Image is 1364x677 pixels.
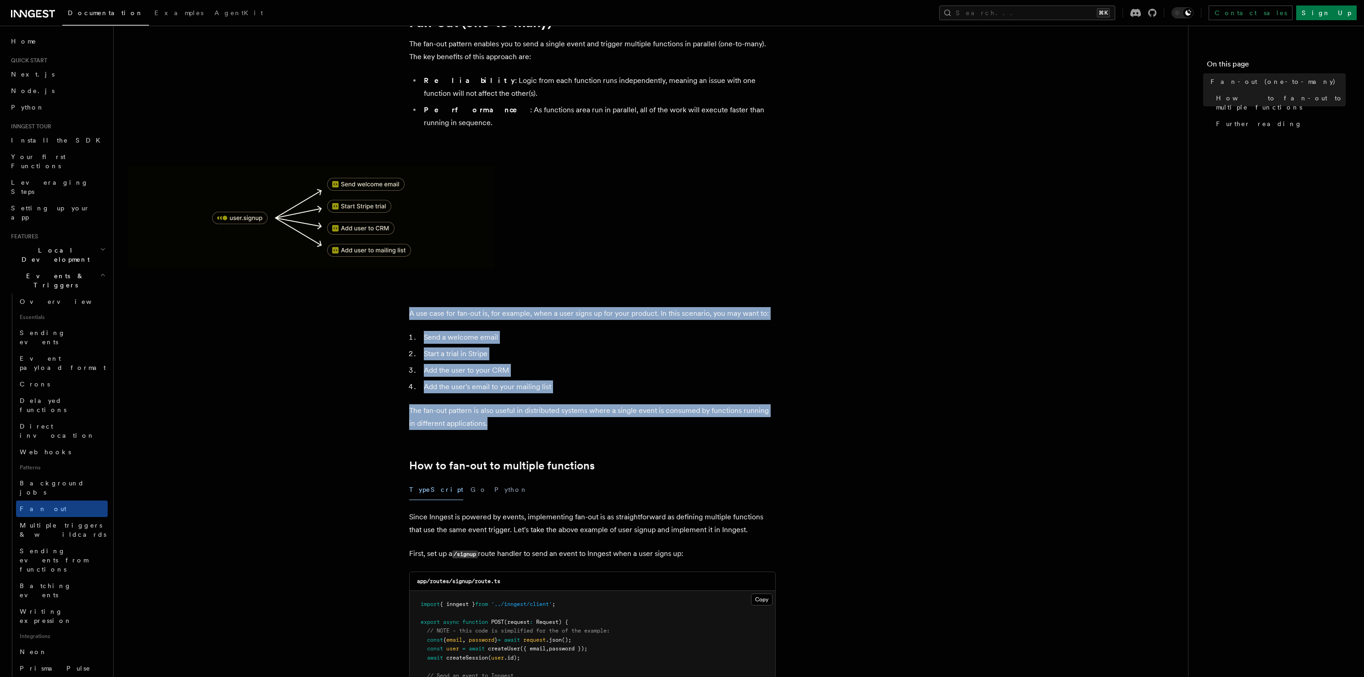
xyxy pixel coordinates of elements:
[20,380,50,388] span: Crons
[16,501,108,517] a: Fan out
[20,298,114,305] span: Overview
[1207,59,1346,73] h4: On this page
[409,479,463,500] button: TypeScript
[20,329,66,346] span: Sending events
[1097,8,1110,17] kbd: ⌘K
[7,242,108,268] button: Local Development
[128,166,495,269] img: A diagram showing how to fan-out to multiple functions
[498,637,501,643] span: =
[20,608,72,624] span: Writing expression
[504,619,530,625] span: (request
[421,347,776,360] li: Start a trial in Stripe
[16,460,108,475] span: Patterns
[7,33,108,50] a: Home
[16,660,108,677] a: Prisma Pulse
[68,9,143,17] span: Documentation
[1209,6,1293,20] a: Contact sales
[1212,116,1346,132] a: Further reading
[20,423,95,439] span: Direct invocation
[427,637,443,643] span: const
[7,200,108,226] a: Setting up your app
[424,76,515,85] strong: Reliability
[11,104,44,111] span: Python
[469,645,485,652] span: await
[491,619,504,625] span: POST
[409,459,595,472] a: How to fan-out to multiple functions
[1207,73,1346,90] a: Fan-out (one-to-many)
[20,355,106,371] span: Event payload format
[149,3,209,25] a: Examples
[16,293,108,310] a: Overview
[530,619,533,625] span: :
[16,603,108,629] a: Writing expression
[1296,6,1357,20] a: Sign Up
[491,655,504,661] span: user
[421,380,776,393] li: Add the user's email to your mailing list
[1216,94,1346,112] span: How to fan-out to multiple functions
[488,655,491,661] span: (
[11,179,88,195] span: Leveraging Steps
[16,310,108,325] span: Essentials
[440,601,475,607] span: { inngest }
[11,87,55,94] span: Node.js
[1211,77,1336,86] span: Fan-out (one-to-many)
[536,619,559,625] span: Request
[16,475,108,501] a: Background jobs
[409,404,776,430] p: The fan-out pattern is also useful in distributed systems where a single event is consumed by fun...
[20,522,106,538] span: Multiple triggers & wildcards
[409,547,776,561] p: First, set up a route handler to send an event to Inngest when a user signs up:
[409,38,776,63] p: The fan-out pattern enables you to send a single event and trigger multiple functions in parallel...
[751,594,772,605] button: Copy
[209,3,268,25] a: AgentKit
[7,149,108,174] a: Your first Functions
[1212,90,1346,116] a: How to fan-out to multiple functions
[214,9,263,17] span: AgentKit
[7,268,108,293] button: Events & Triggers
[427,645,443,652] span: const
[62,3,149,26] a: Documentation
[20,448,71,456] span: Webhooks
[475,601,488,607] span: from
[494,479,528,500] button: Python
[7,99,108,116] a: Python
[16,543,108,578] a: Sending events from functions
[427,655,443,661] span: await
[16,444,108,460] a: Webhooks
[491,601,552,607] span: '../inngest/client'
[462,645,466,652] span: =
[20,547,88,573] span: Sending events from functions
[552,601,555,607] span: ;
[16,376,108,392] a: Crons
[16,644,108,660] a: Neon
[421,619,440,625] span: export
[559,619,568,625] span: ) {
[154,9,203,17] span: Examples
[409,511,776,536] p: Since Inngest is powered by events, implementing fan-out is as straightforward as defining multip...
[1216,119,1302,128] span: Further reading
[7,132,108,149] a: Install the SDK
[7,57,47,64] span: Quick start
[7,271,100,290] span: Events & Triggers
[11,71,55,78] span: Next.js
[16,350,108,376] a: Event payload format
[20,397,66,413] span: Delayed functions
[16,629,108,644] span: Integrations
[546,637,562,643] span: .json
[939,6,1115,20] button: Search...⌘K
[421,104,776,129] li: : As functions area run in parallel, all of the work will execute faster than running in sequence.
[421,74,776,100] li: : Logic from each function runs independently, meaning an issue with one function will not affect...
[20,505,66,512] span: Fan out
[11,137,106,144] span: Install the SDK
[462,637,466,643] span: ,
[494,637,498,643] span: }
[20,665,91,672] span: Prisma Pulse
[16,392,108,418] a: Delayed functions
[421,601,440,607] span: import
[20,648,47,655] span: Neon
[20,479,84,496] span: Background jobs
[421,331,776,344] li: Send a welcome email
[446,645,459,652] span: user
[452,550,478,558] code: /signup
[11,153,66,170] span: Your first Functions
[7,123,51,130] span: Inngest tour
